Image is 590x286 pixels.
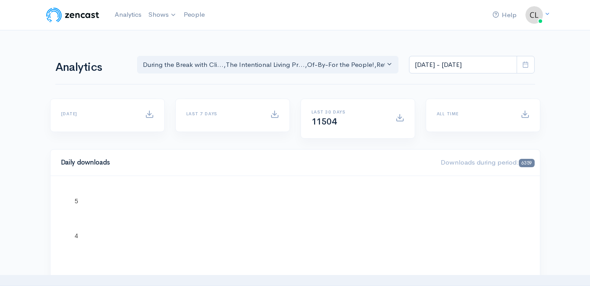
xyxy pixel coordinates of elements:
h6: Last 7 days [186,111,260,116]
img: ZenCast Logo [45,6,101,24]
h6: All time [437,111,510,116]
h6: [DATE] [61,111,134,116]
a: Help [489,6,520,25]
div: During the Break with Cli... , The Intentional Living Pr... , Of-By-For the People! , Rethink - R... [143,60,385,70]
a: Shows [145,5,180,25]
text: 4 [75,232,78,239]
text: 5 [75,198,78,205]
span: Downloads during period: [441,158,534,166]
span: 6359 [519,159,534,167]
a: People [180,5,208,24]
h6: Last 30 days [311,110,385,114]
img: ... [525,6,543,24]
a: Analytics [111,5,145,24]
button: During the Break with Cli..., The Intentional Living Pr..., Of-By-For the People!, Rethink - Rese... [137,56,399,74]
svg: A chart. [61,187,529,275]
input: analytics date range selector [409,56,517,74]
span: 11504 [311,116,337,127]
h1: Analytics [55,61,127,74]
h4: Daily downloads [61,159,431,166]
